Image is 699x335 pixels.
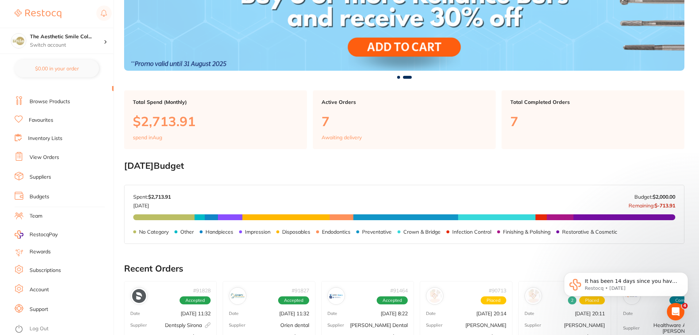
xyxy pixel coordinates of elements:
p: Supplier [327,323,344,328]
a: Restocq Logo [15,5,61,22]
h4: The Aesthetic Smile Collective [30,33,104,40]
p: Date [229,311,239,316]
a: Rewards [30,248,51,256]
button: Log Out [15,323,111,335]
p: [PERSON_NAME] Dental [350,322,408,328]
a: RestocqPay [15,230,58,239]
p: Supplier [426,323,442,328]
p: Dentsply Sirona [165,322,211,328]
a: Active Orders7Awaiting delivery [313,90,496,149]
p: Date [327,311,337,316]
button: $0.00 in your order [15,60,99,77]
p: Endodontics [322,229,350,235]
iframe: Intercom live chat [667,303,684,320]
p: [DATE] 20:14 [476,311,506,316]
p: [PERSON_NAME] [564,322,605,328]
h2: Recent Orders [124,264,684,274]
p: [DATE] 20:11 [575,311,605,316]
p: Date [525,311,534,316]
strong: $2,000.00 [653,194,675,200]
p: Date [623,311,633,316]
a: Favourites [29,117,53,124]
p: Total Spend (Monthly) [133,99,298,105]
p: 7 [322,114,487,129]
p: $2,713.91 [133,114,298,129]
img: Henry Schein Halas [526,289,540,303]
p: # 90713 [489,288,506,293]
p: Crown & Bridge [403,229,441,235]
p: [DATE] 8:22 [381,311,408,316]
p: Active Orders [322,99,487,105]
p: Restorative & Cosmetic [562,229,617,235]
p: [DATE] 11:32 [279,311,309,316]
span: Accepted [180,296,211,304]
p: Other [180,229,194,235]
p: spend in Aug [133,135,162,140]
a: Account [30,286,49,293]
a: Team [30,213,42,220]
p: [DATE] [133,200,171,209]
p: Disposables [282,229,310,235]
img: Orien dental [231,289,245,303]
img: Restocq Logo [15,9,61,18]
a: Suppliers [30,174,51,181]
p: Supplier [229,323,245,328]
p: Spent: [133,194,171,200]
p: Supplier [525,323,541,328]
p: Switch account [30,42,104,49]
p: Remaining: [629,200,675,209]
a: Total Completed Orders7 [502,90,684,149]
a: Budgets [30,193,49,200]
span: Accepted [377,296,408,304]
img: Dentsply Sirona [132,289,146,303]
a: Browse Products [30,98,70,105]
p: Finishing & Polishing [503,229,550,235]
p: Preventative [362,229,392,235]
p: [DATE] 11:32 [181,311,211,316]
img: The Aesthetic Smile Collective [11,34,26,48]
p: No Category [139,229,169,235]
strong: $2,713.91 [148,194,171,200]
span: 4 [682,303,688,309]
p: Awaiting delivery [322,135,362,140]
p: Date [130,311,140,316]
p: Infection Control [452,229,491,235]
strong: $-713.91 [654,202,675,209]
img: Henry Schein Halas [428,289,442,303]
p: Total Completed Orders [510,99,676,105]
p: # 91828 [193,288,211,293]
p: 7 [510,114,676,129]
a: View Orders [30,154,59,161]
p: Supplier [623,326,640,331]
img: Erskine Dental [329,289,343,303]
span: Placed [481,296,506,304]
span: Accepted [278,296,309,304]
a: Total Spend (Monthly)$2,713.91spend inAug [124,90,307,149]
a: Subscriptions [30,267,61,274]
a: Support [30,306,48,313]
p: # 91464 [390,288,408,293]
img: RestocqPay [15,230,23,239]
p: # 91827 [292,288,309,293]
a: Inventory Lists [28,135,62,142]
p: Handpieces [206,229,233,235]
p: Orien dental [280,322,309,328]
p: [PERSON_NAME] [465,322,506,328]
iframe: Intercom notifications message [553,257,699,315]
p: Supplier [130,323,147,328]
p: Impression [245,229,270,235]
a: Log Out [30,325,49,332]
h2: [DATE] Budget [124,161,684,171]
p: Date [426,311,436,316]
p: Budget: [634,194,675,200]
span: RestocqPay [30,231,58,238]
